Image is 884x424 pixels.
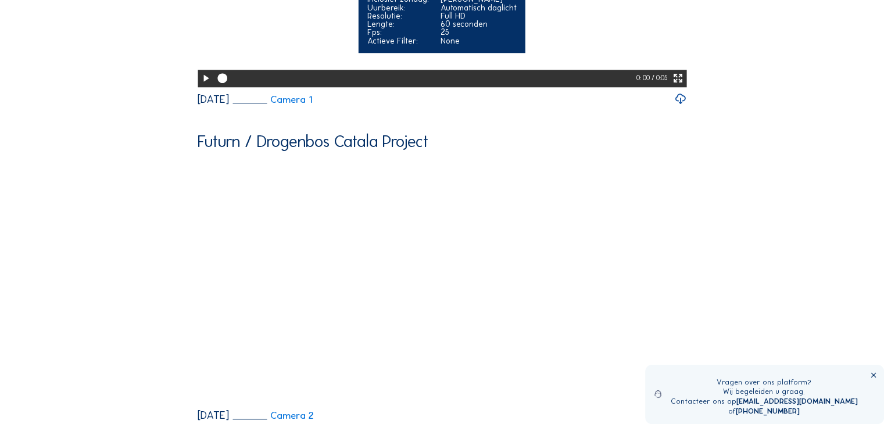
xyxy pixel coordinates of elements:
div: Actieve Filter: [367,37,435,45]
div: 60 seconden [441,20,517,28]
div: Wij begeleiden u graag. [670,387,857,397]
div: [DATE] [198,94,229,105]
div: Full HD [441,12,517,20]
div: Lengte: [367,20,435,28]
a: [EMAIL_ADDRESS][DOMAIN_NAME] [736,397,857,405]
a: Camera 2 [232,411,313,421]
div: Vragen over ons platform? [670,378,857,387]
div: Futurn / Drogenbos Catala Project [198,134,428,150]
div: 0: 00 [636,70,652,87]
div: Contacteer ons op [670,397,857,407]
div: Resolutie: [367,12,435,20]
div: of [670,407,857,416]
div: [DATE] [198,410,229,421]
div: None [441,37,517,45]
video: Your browser does not support the video tag. [198,157,686,402]
a: Camera 1 [232,95,312,105]
div: Fps: [367,28,435,36]
a: [PHONE_NUMBER] [736,407,800,415]
div: Automatisch daglicht [441,3,517,12]
div: / 0:05 [652,70,668,87]
div: Uurbereik: [367,3,435,12]
div: 25 [441,28,517,36]
img: operator [654,378,662,411]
